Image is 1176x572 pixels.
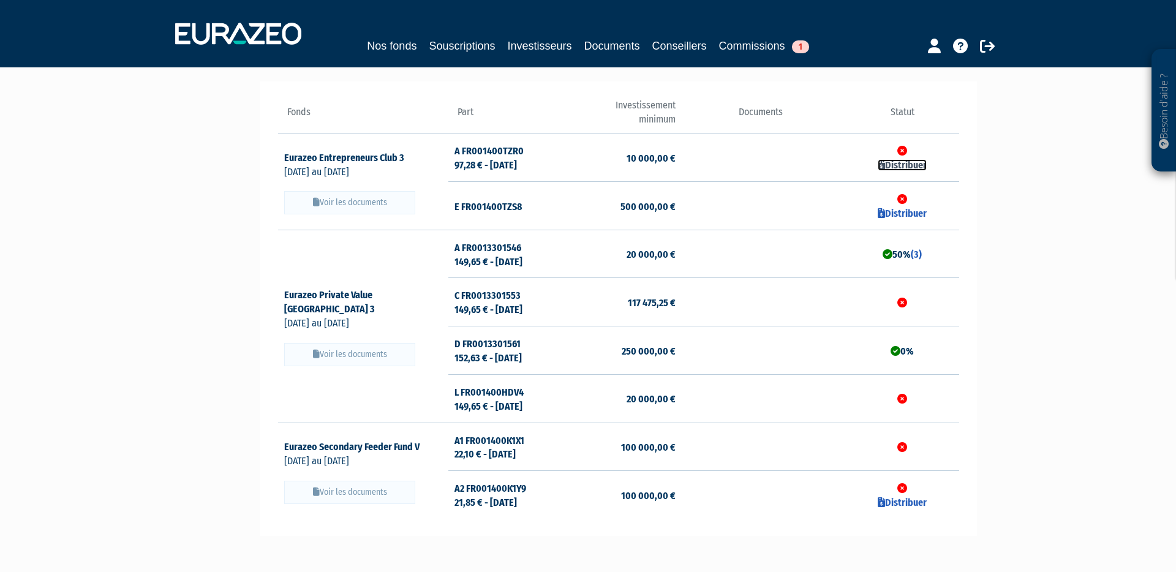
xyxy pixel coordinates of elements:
[367,37,417,55] a: Nos fonds
[429,37,495,55] a: Souscriptions
[562,278,675,326] td: 117 475,25 €
[284,289,386,315] a: Eurazeo Private Value [GEOGRAPHIC_DATA] 3
[284,166,349,178] span: [DATE] au [DATE]
[448,471,562,519] td: A2 FR001400K1Y9 21,85 € - [DATE]
[507,37,571,55] a: Investisseurs
[448,278,562,326] td: C FR0013301553 149,65 € - [DATE]
[448,134,562,182] td: A FR001400TZR0 97,28 € - [DATE]
[448,374,562,423] td: L FR001400HDV4 149,65 € - [DATE]
[878,497,927,508] a: Distribuer
[284,317,349,329] span: [DATE] au [DATE]
[652,37,707,55] a: Conseillers
[448,423,562,471] td: A1 FR001400K1X1 22,10 € - [DATE]
[175,23,301,45] img: 1732889491-logotype_eurazeo_blanc_rvb.png
[448,326,562,375] td: D FR0013301561 152,63 € - [DATE]
[448,230,562,278] td: A FR0013301546 149,65 € - [DATE]
[562,471,675,519] td: 100 000,00 €
[284,343,415,366] button: Voir les documents
[562,230,675,278] td: 20 000,00 €
[878,159,927,171] a: Distribuer
[284,152,415,164] a: Eurazeo Entrepreneurs Club 3
[562,182,675,230] td: 500 000,00 €
[719,37,809,55] a: Commissions1
[284,481,415,504] button: Voir les documents
[278,99,448,134] th: Fonds
[792,40,809,53] span: 1
[846,326,959,375] td: 0%
[878,208,927,219] a: Distribuer
[584,37,640,55] a: Documents
[448,99,562,134] th: Part
[284,441,431,453] a: Eurazeo Secondary Feeder Fund V
[562,423,675,471] td: 100 000,00 €
[284,191,415,214] button: Voir les documents
[911,249,922,260] a: (3)
[448,182,562,230] td: E FR001400TZS8
[562,99,675,134] th: Investissement minimum
[676,99,846,134] th: Documents
[562,134,675,182] td: 10 000,00 €
[846,99,959,134] th: Statut
[562,374,675,423] td: 20 000,00 €
[284,455,349,467] span: [DATE] au [DATE]
[562,326,675,375] td: 250 000,00 €
[1157,56,1171,166] p: Besoin d'aide ?
[846,230,959,278] td: 50%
